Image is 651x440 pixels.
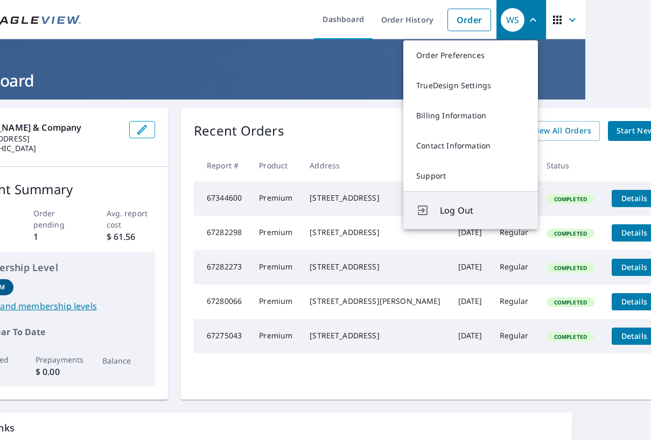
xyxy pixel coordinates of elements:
p: Balance [102,355,147,366]
div: [STREET_ADDRESS] [310,227,440,238]
span: View All Orders [532,124,591,138]
span: Completed [548,195,593,203]
span: Details [618,331,650,341]
div: [STREET_ADDRESS] [310,193,440,203]
td: 67344600 [194,181,250,216]
td: 67282273 [194,250,250,285]
div: [STREET_ADDRESS] [310,330,440,341]
a: Billing Information [403,101,538,131]
th: Address [301,150,449,181]
a: Order [447,9,491,31]
p: $ 61.56 [107,230,156,243]
span: Completed [548,299,593,306]
p: Prepayments [36,354,80,365]
span: Completed [548,333,593,340]
th: Status [538,150,603,181]
td: Premium [250,319,301,353]
td: Regular [491,319,538,353]
span: Completed [548,230,593,237]
span: Details [618,193,650,203]
span: Completed [548,264,593,272]
td: [DATE] [450,319,491,353]
button: Log Out [403,191,538,229]
a: View All Orders [523,121,600,141]
span: Details [618,228,650,238]
td: Regular [491,250,538,285]
td: 67282298 [194,216,250,250]
th: Report # [194,150,250,181]
td: Regular [491,285,538,319]
td: 67280066 [194,285,250,319]
div: WS [501,8,524,32]
div: [STREET_ADDRESS] [310,261,440,272]
div: [STREET_ADDRESS][PERSON_NAME] [310,296,440,307]
p: $ 0.00 [36,365,80,378]
td: [DATE] [450,216,491,250]
td: Premium [250,216,301,250]
td: Premium [250,285,301,319]
td: [DATE] [450,285,491,319]
td: Premium [250,181,301,216]
p: Avg. report cost [107,208,156,230]
a: Contact Information [403,131,538,161]
a: Order Preferences [403,40,538,70]
td: Regular [491,216,538,250]
td: 67275043 [194,319,250,353]
p: Recent Orders [194,121,284,141]
p: 1 [33,230,82,243]
a: TrueDesign Settings [403,70,538,101]
span: Log Out [440,204,525,217]
a: Support [403,161,538,191]
td: Premium [250,250,301,285]
span: Details [618,262,650,272]
th: Product [250,150,301,181]
p: Order pending [33,208,82,230]
td: [DATE] [450,250,491,285]
span: Details [618,296,650,307]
